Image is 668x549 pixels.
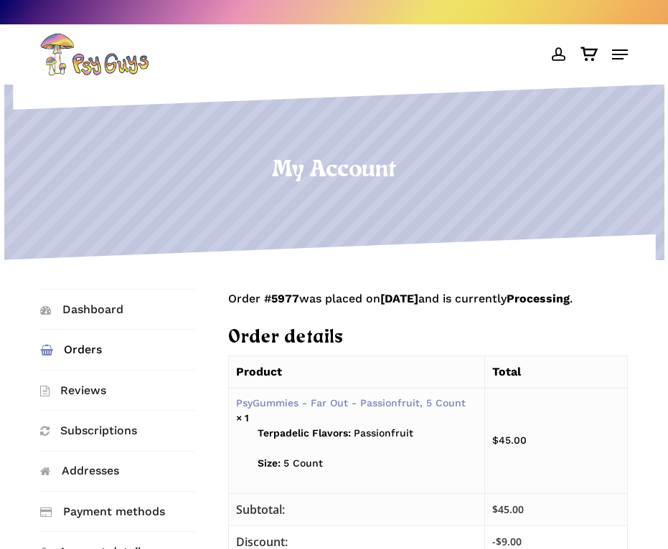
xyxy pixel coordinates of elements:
a: Navigation Menu [612,47,628,62]
a: Subscriptions [40,411,195,450]
a: Cart [573,33,605,76]
bdi: 45.00 [492,434,527,446]
p: 5 Count [258,456,477,486]
th: Product [229,355,485,388]
img: PsyGuys [40,33,149,76]
p: Passionfruit [258,426,477,456]
a: Reviews [40,371,195,410]
th: Subtotal: [229,493,485,525]
mark: Processing [507,292,570,305]
span: $ [492,434,499,446]
span: 45.00 [492,502,524,516]
th: Total [485,355,628,388]
strong: × 1 [236,412,249,424]
span: $ [496,535,502,548]
h2: Order details [228,326,628,350]
span: $ [492,502,498,516]
a: Addresses [40,452,195,491]
mark: [DATE] [380,292,418,305]
strong: Size: [258,456,281,471]
span: 9.00 [496,535,522,548]
a: Dashboard [40,290,195,329]
mark: 5977 [271,292,299,305]
p: Order # was placed on and is currently . [228,289,628,326]
a: Payment methods [40,492,195,531]
a: Orders [40,330,195,369]
strong: Terpadelic Flavors: [258,426,351,441]
a: PsyGummies - Far Out - Passionfruit, 5 Count [236,397,466,409]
